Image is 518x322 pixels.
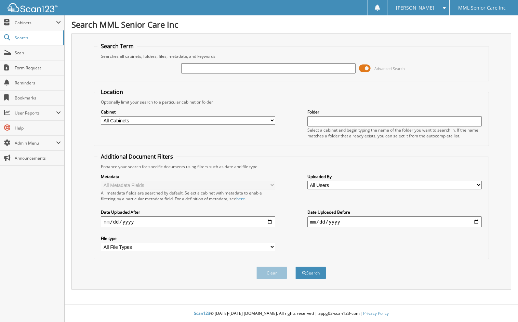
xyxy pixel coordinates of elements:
label: Folder [307,109,482,115]
span: Reminders [15,80,61,86]
legend: Location [97,88,127,96]
label: Date Uploaded Before [307,209,482,215]
img: scan123-logo-white.svg [7,3,58,12]
span: Admin Menu [15,140,56,146]
span: Scan123 [194,310,210,316]
div: Enhance your search for specific documents using filters such as date and file type. [97,164,485,170]
span: Scan [15,50,61,56]
button: Clear [256,267,287,279]
div: Select a cabinet and begin typing the name of the folder you want to search in. If the name match... [307,127,482,139]
label: Metadata [101,174,275,179]
span: Help [15,125,61,131]
input: start [101,216,275,227]
span: MML Senior Care Inc [458,6,506,10]
button: Search [295,267,326,279]
h1: Search MML Senior Care Inc [71,19,511,30]
div: © [DATE]-[DATE] [DOMAIN_NAME]. All rights reserved | appg03-scan123-com | [65,305,518,322]
span: Announcements [15,155,61,161]
span: [PERSON_NAME] [396,6,434,10]
div: All metadata fields are searched by default. Select a cabinet with metadata to enable filtering b... [101,190,275,202]
span: Bookmarks [15,95,61,101]
div: Optionally limit your search to a particular cabinet or folder [97,99,485,105]
input: end [307,216,482,227]
label: Cabinet [101,109,275,115]
label: Date Uploaded After [101,209,275,215]
a: here [236,196,245,202]
label: File type [101,236,275,241]
label: Uploaded By [307,174,482,179]
span: Cabinets [15,20,56,26]
span: Advanced Search [374,66,405,71]
div: Searches all cabinets, folders, files, metadata, and keywords [97,53,485,59]
legend: Search Term [97,42,137,50]
legend: Additional Document Filters [97,153,176,160]
span: User Reports [15,110,56,116]
a: Privacy Policy [363,310,389,316]
span: Form Request [15,65,61,71]
span: Search [15,35,60,41]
